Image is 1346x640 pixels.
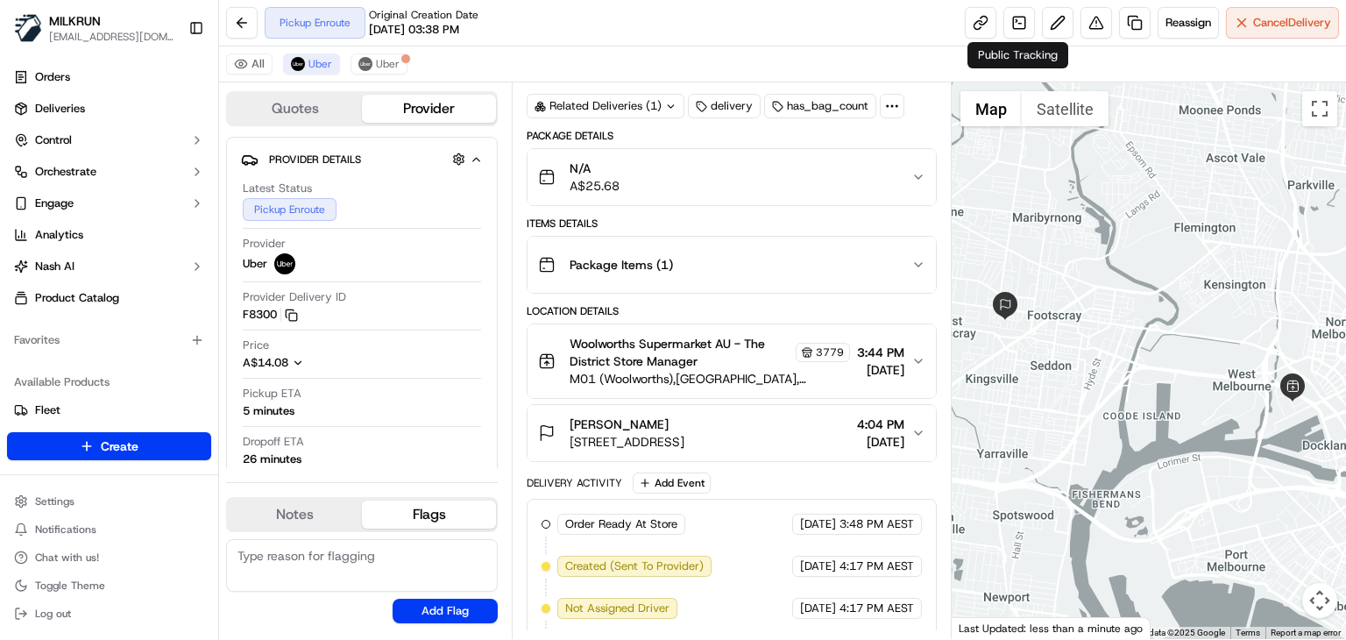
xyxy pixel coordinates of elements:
button: Quotes [228,95,362,123]
span: Order Ready At Store [565,516,677,532]
span: Deliveries [35,101,85,117]
div: Public Tracking [967,42,1068,68]
span: Analytics [35,227,83,243]
div: 5 minutes [243,403,294,419]
span: Log out [35,607,71,621]
span: Control [35,132,72,148]
img: uber-new-logo.jpeg [358,57,372,71]
img: uber-new-logo.jpeg [274,253,295,274]
span: [DATE] [800,516,836,532]
span: Provider [243,236,286,252]
button: F8300 [243,307,298,323]
button: Add Event [633,473,711,494]
img: uber-new-logo.jpeg [291,57,305,71]
div: Location Details [527,304,937,318]
span: Nash AI [35,259,74,274]
span: Cancel Delivery [1253,15,1331,31]
span: Fleet [35,402,60,418]
div: delivery [688,94,761,118]
span: Dropoff ETA [243,434,304,450]
div: Favorites [7,326,211,354]
span: Provider Details [269,153,361,167]
div: has_bag_count [764,94,876,118]
a: Product Catalog [7,284,211,312]
button: Show satellite imagery [1022,91,1109,126]
span: [DATE] [857,361,904,379]
span: [STREET_ADDRESS] [570,433,684,451]
img: MILKRUN [14,14,42,42]
button: All [226,53,273,75]
span: 4:17 PM AEST [839,558,914,574]
span: Not Assigned Driver [565,601,669,616]
a: Report a map error [1271,628,1341,637]
button: Log out [7,601,211,626]
div: 1 [1279,374,1307,402]
div: Last Updated: less than a minute ago [952,617,1151,639]
button: Add Flag [393,599,498,623]
span: Reassign [1165,15,1211,31]
button: [EMAIL_ADDRESS][DOMAIN_NAME] [49,30,174,44]
button: Notifications [7,517,211,542]
a: Terms (opens in new tab) [1236,628,1260,637]
button: MILKRUNMILKRUN[EMAIL_ADDRESS][DOMAIN_NAME] [7,7,181,49]
span: Product Catalog [35,290,119,306]
div: Items Details [527,217,937,231]
span: [DATE] [800,601,836,616]
span: A$14.08 [243,355,288,370]
span: Map data ©2025 Google [1130,628,1225,637]
span: 3779 [816,345,844,359]
span: [DATE] [800,558,836,574]
button: Toggle fullscreen view [1302,91,1337,126]
span: A$25.68 [570,177,620,195]
div: Available Products [7,368,211,396]
button: A$14.08 [243,355,397,371]
span: Engage [35,196,74,211]
button: Control [7,126,211,154]
button: Engage [7,189,211,217]
span: 3:44 PM [857,344,904,361]
button: Create [7,432,211,460]
button: [PERSON_NAME][STREET_ADDRESS]4:04 PM[DATE] [528,405,936,461]
div: 2 [991,292,1019,320]
button: Chat with us! [7,545,211,570]
button: Woolworths Supermarket AU - The District Store Manager3779M01 (Woolworths),[GEOGRAPHIC_DATA], [ST... [528,324,936,398]
span: Settings [35,494,74,508]
span: Created (Sent To Provider) [565,558,704,574]
span: M01 (Woolworths),[GEOGRAPHIC_DATA], [STREET_ADDRESS] [570,370,850,388]
span: N/A [570,160,620,177]
span: Create [101,437,138,455]
button: Settings [7,489,211,514]
button: Flags [362,501,496,529]
button: Map camera controls [1302,583,1337,618]
span: [PERSON_NAME] [570,416,669,433]
span: Notifications [35,523,96,537]
button: Uber [283,53,340,75]
img: Google [956,616,1014,639]
button: Toggle Theme [7,573,211,598]
span: Uber [243,256,267,272]
button: Fleet [7,396,211,424]
span: Orders [35,69,70,85]
span: 4:04 PM [857,416,904,433]
button: Show street map [960,91,1022,126]
button: CancelDelivery [1226,7,1339,39]
span: Orchestrate [35,164,96,180]
span: [DATE] 03:38 PM [369,22,459,38]
span: Package Items ( 1 ) [570,256,673,274]
span: Latest Status [243,181,312,196]
div: Delivery Activity [527,476,622,490]
div: Package Details [527,129,937,143]
span: [DATE] [857,433,904,451]
span: Provider Delivery ID [243,289,346,305]
span: Uber [376,57,400,71]
span: Toggle Theme [35,579,105,593]
a: Analytics [7,221,211,249]
span: 3:48 PM AEST [839,516,914,532]
button: MILKRUN [49,12,101,30]
div: 26 minutes [243,452,301,467]
button: Provider [362,95,496,123]
a: Fleet [14,402,204,418]
span: Woolworths Supermarket AU - The District Store Manager [570,335,792,370]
